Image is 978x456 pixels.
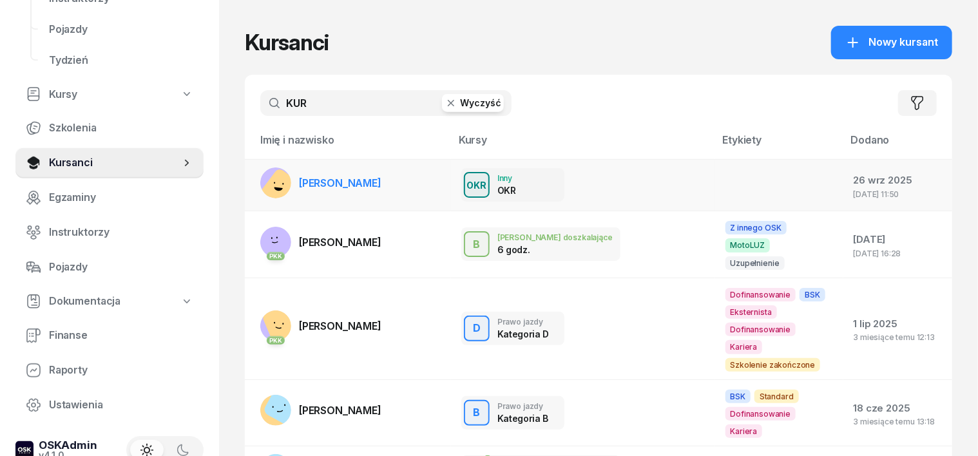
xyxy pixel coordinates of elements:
[497,413,548,424] div: Kategoria B
[468,318,486,339] div: D
[725,256,785,270] span: Uzupełnienie
[49,189,193,206] span: Egzaminy
[15,287,204,316] a: Dokumentacja
[800,288,825,301] span: BSK
[715,131,843,159] th: Etykiety
[49,293,120,310] span: Dokumentacja
[39,45,204,76] a: Tydzień
[725,407,796,421] span: Dofinansowanie
[49,86,77,103] span: Kursy
[15,217,204,248] a: Instruktorzy
[497,402,548,410] div: Prawo jazdy
[831,26,952,59] button: Nowy kursant
[260,227,381,258] a: PKK[PERSON_NAME]
[15,182,204,213] a: Egzaminy
[843,131,953,159] th: Dodano
[754,390,799,403] span: Standard
[49,155,180,171] span: Kursanci
[468,402,486,424] div: B
[464,316,490,341] button: D
[854,316,943,332] div: 1 lip 2025
[15,80,204,109] a: Kursy
[49,397,193,413] span: Ustawienia
[497,318,549,326] div: Prawo jazdy
[15,390,204,421] a: Ustawienia
[49,52,193,69] span: Tydzień
[15,113,204,144] a: Szkolenia
[299,319,381,332] span: [PERSON_NAME]
[245,131,451,159] th: Imię i nazwisko
[854,333,943,341] div: 3 miesiące temu 12:13
[725,221,787,234] span: Z innego OSK
[267,336,285,345] div: PKK
[260,90,512,116] input: Szukaj
[15,252,204,283] a: Pojazdy
[464,231,490,257] button: B
[725,305,777,319] span: Eksternista
[464,172,490,198] button: OKR
[725,238,771,252] span: MotoLUZ
[497,185,516,196] div: OKR
[49,362,193,379] span: Raporty
[725,323,796,336] span: Dofinansowanie
[854,190,943,198] div: [DATE] 11:50
[497,244,564,255] div: 6 godz.
[49,224,193,241] span: Instruktorzy
[854,417,943,426] div: 3 miesiące temu 13:18
[464,400,490,426] button: B
[442,94,504,112] button: Wyczyść
[15,320,204,351] a: Finanse
[725,390,751,403] span: BSK
[39,14,204,45] a: Pojazdy
[245,31,329,54] h1: Kursanci
[854,172,943,189] div: 26 wrz 2025
[49,21,193,38] span: Pojazdy
[299,404,381,417] span: [PERSON_NAME]
[854,400,943,417] div: 18 cze 2025
[854,231,943,248] div: [DATE]
[497,328,549,339] div: Kategoria D
[15,355,204,386] a: Raporty
[49,120,193,137] span: Szkolenia
[49,327,193,344] span: Finanse
[854,249,943,258] div: [DATE] 16:28
[299,176,381,189] span: [PERSON_NAME]
[39,440,97,451] div: OSKAdmin
[462,177,492,193] div: OKR
[260,167,381,198] a: [PERSON_NAME]
[725,340,763,354] span: Kariera
[267,252,285,260] div: PKK
[497,233,613,242] div: [PERSON_NAME] doszkalające
[725,358,821,372] span: Szkolenie zakończone
[725,288,796,301] span: Dofinansowanie
[15,147,204,178] a: Kursanci
[260,395,381,426] a: [PERSON_NAME]
[468,234,486,256] div: B
[725,424,763,438] span: Kariera
[497,174,516,182] div: Inny
[868,34,938,51] span: Nowy kursant
[260,310,381,341] a: PKK[PERSON_NAME]
[299,236,381,249] span: [PERSON_NAME]
[49,259,193,276] span: Pojazdy
[451,131,715,159] th: Kursy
